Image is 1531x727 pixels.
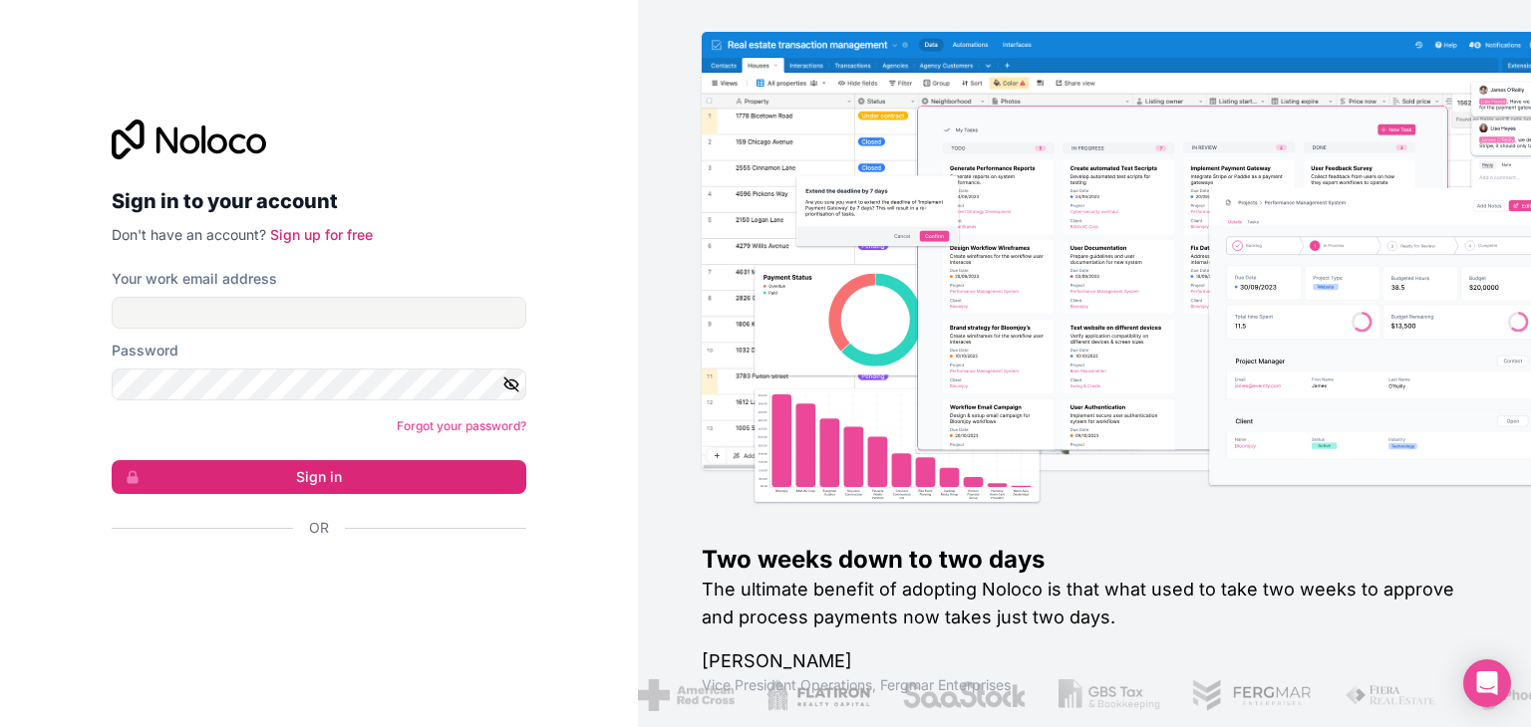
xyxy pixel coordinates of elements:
button: Sign in [112,460,526,494]
h2: Sign in to your account [112,183,526,219]
span: Or [309,518,329,538]
span: Don't have an account? [112,226,266,243]
iframe: Sign in with Google Button [102,560,520,604]
a: Sign up for free [270,226,373,243]
label: Password [112,341,178,361]
a: Forgot your password? [397,418,526,433]
h1: [PERSON_NAME] [702,647,1467,675]
input: Password [112,368,526,400]
label: Your work email address [112,269,277,289]
h1: Vice President Operations , Fergmar Enterprises [702,675,1467,695]
div: Open Intercom Messenger [1463,659,1511,707]
input: Email address [112,297,526,329]
h1: Two weeks down to two days [702,544,1467,576]
img: /assets/american-red-cross-BAupjrZR.png [636,679,733,711]
h2: The ultimate benefit of adopting Noloco is that what used to take two weeks to approve and proces... [702,576,1467,631]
